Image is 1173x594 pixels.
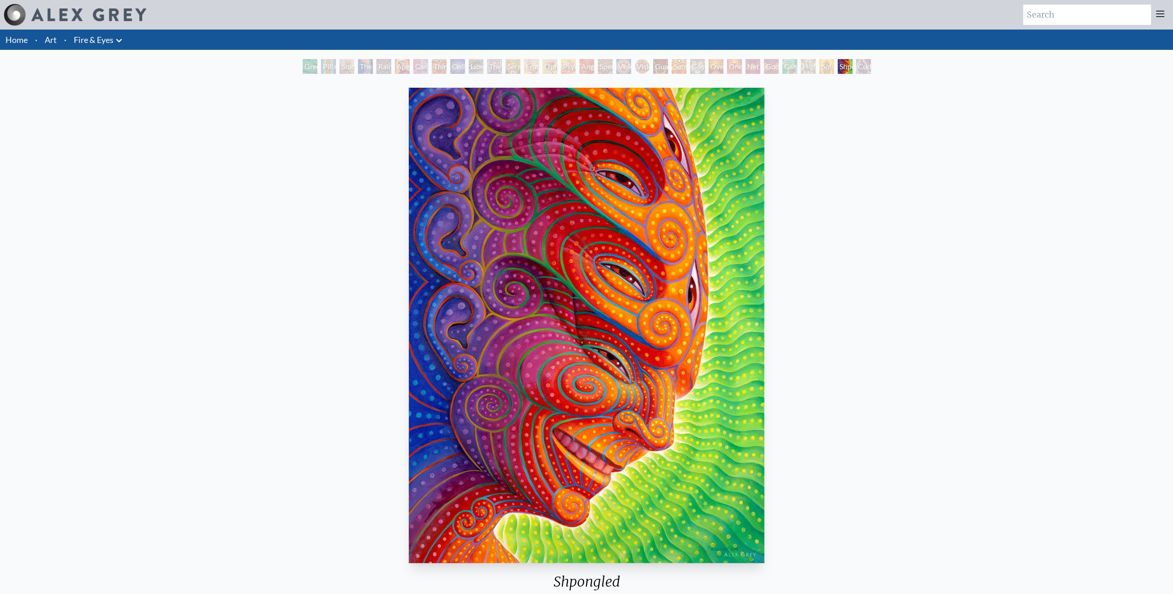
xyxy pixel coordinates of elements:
div: Shpongled [838,59,852,74]
div: Sol Invictus [819,59,834,74]
div: Liberation Through Seeing [469,59,483,74]
a: Home [6,35,28,45]
div: Oversoul [709,59,723,74]
div: The Seer [487,59,502,74]
div: Higher Vision [801,59,816,74]
div: Pillar of Awareness [321,59,336,74]
div: Rainbow Eye Ripple [376,59,391,74]
div: Cannabis Sutra [413,59,428,74]
div: The Torch [358,59,373,74]
div: Cuddle [856,59,871,74]
div: Vision Crystal Tondo [635,59,649,74]
div: Guardian of Infinite Vision [653,59,668,74]
li: · [60,30,70,50]
div: Collective Vision [450,59,465,74]
input: Search [1023,5,1151,25]
div: Cannafist [782,59,797,74]
div: One [727,59,742,74]
div: Angel Skin [579,59,594,74]
a: Art [45,33,57,46]
div: Seraphic Transport Docking on the Third Eye [506,59,520,74]
div: Cosmic Elf [690,59,705,74]
div: Study for the Great Turn [339,59,354,74]
div: Aperture [395,59,410,74]
div: Sunyata [672,59,686,74]
div: Vision Crystal [616,59,631,74]
div: Net of Being [745,59,760,74]
a: Fire & Eyes [74,33,113,46]
div: Third Eye Tears of Joy [432,59,447,74]
img: Shpongled-2015-Alex-Grey-watermarked.jpeg [409,88,764,563]
div: Psychomicrograph of a Fractal Paisley Cherub Feather Tip [561,59,576,74]
div: Spectral Lotus [598,59,613,74]
div: Green Hand [303,59,317,74]
div: Ophanic Eyelash [542,59,557,74]
div: Godself [764,59,779,74]
li: · [31,30,41,50]
div: Fractal Eyes [524,59,539,74]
